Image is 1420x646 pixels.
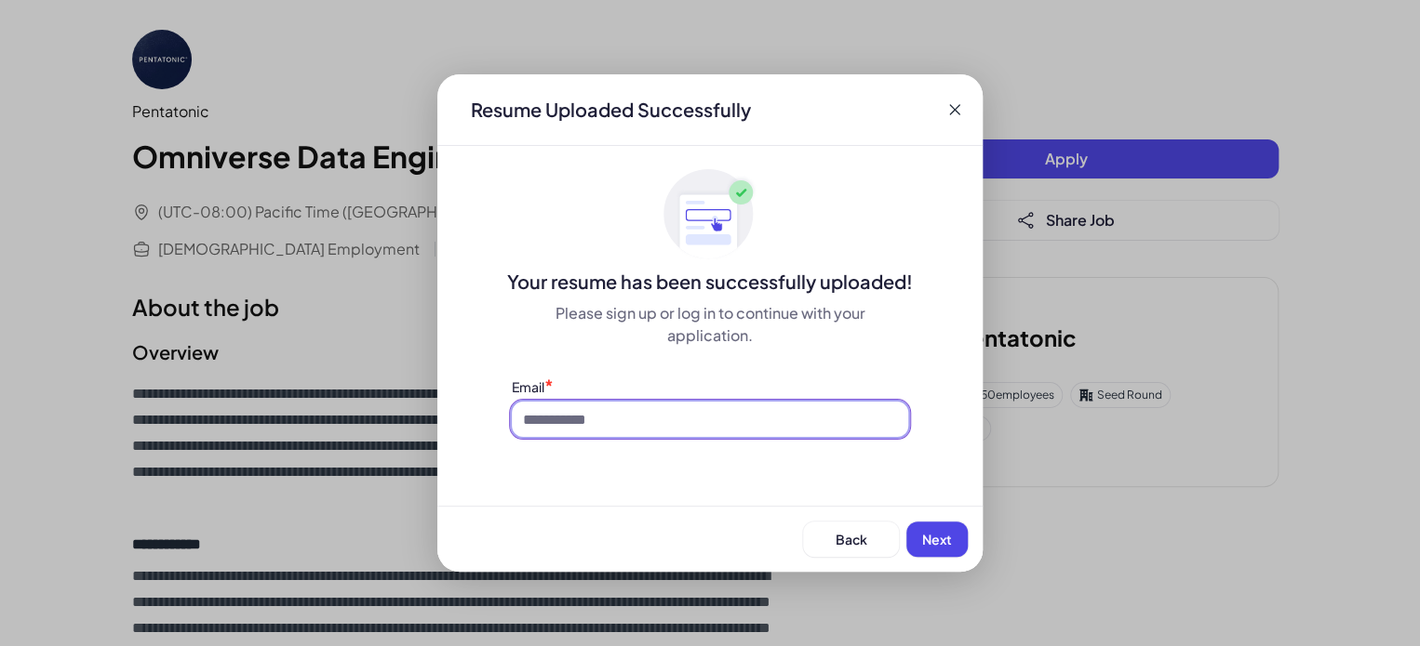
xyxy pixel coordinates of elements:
span: Next [922,531,952,547]
label: Email [512,378,544,395]
button: Back [803,521,899,557]
span: Back [836,531,867,547]
div: Resume Uploaded Successfully [456,97,766,123]
div: Please sign up or log in to continue with your application. [512,302,908,347]
img: ApplyedMaskGroup3.svg [663,168,757,261]
button: Next [906,521,968,557]
div: Your resume has been successfully uploaded! [437,269,983,295]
